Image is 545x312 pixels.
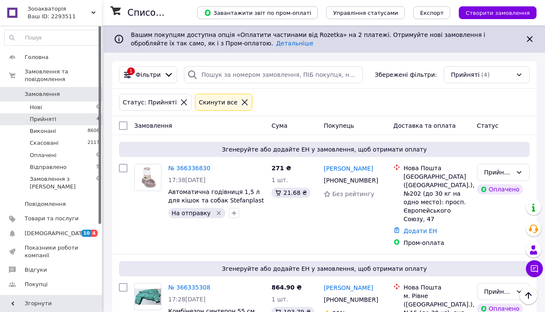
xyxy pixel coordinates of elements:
[96,163,99,171] span: 5
[324,284,373,292] a: [PERSON_NAME]
[404,228,437,234] a: Додати ЕН
[481,71,490,78] span: (4)
[96,115,99,123] span: 4
[25,244,79,259] span: Показники роботи компанії
[81,230,91,237] span: 10
[30,104,42,111] span: Нові
[96,104,99,111] span: 0
[271,122,287,129] span: Cума
[484,287,512,296] div: Прийнято
[322,294,380,306] div: [PHONE_NUMBER]
[30,175,96,191] span: Замовлення з [PERSON_NAME]
[451,70,480,79] span: Прийняті
[25,68,102,83] span: Замовлення та повідомлення
[197,98,239,107] div: Cкинути все
[30,163,67,171] span: Відправлено
[96,175,99,191] span: 0
[28,13,102,20] div: Ваш ID: 2293511
[404,164,470,172] div: Нова Пошта
[30,127,56,135] span: Виконані
[168,296,206,303] span: 17:28[DATE]
[322,174,380,186] div: [PHONE_NUMBER]
[172,210,211,216] span: На отправку
[271,177,288,183] span: 1 шт.
[25,281,48,288] span: Покупці
[25,90,60,98] span: Замовлення
[324,122,354,129] span: Покупець
[271,284,302,291] span: 864.90 ₴
[25,215,79,222] span: Товари та послуги
[25,230,88,237] span: [DEMOGRAPHIC_DATA]
[25,200,66,208] span: Повідомлення
[168,177,206,183] span: 17:38[DATE]
[121,98,178,107] div: Статус: Прийняті
[131,31,485,47] span: Вашим покупцям доступна опція «Оплатити частинами від Rozetka» на 2 платежі. Отримуйте нові замов...
[204,9,311,17] span: Завантажити звіт по пром-оплаті
[324,164,373,173] a: [PERSON_NAME]
[477,122,499,129] span: Статус
[459,6,537,19] button: Створити замовлення
[484,168,512,177] div: Прийнято
[122,264,526,273] span: Згенеруйте або додайте ЕН у замовлення, щоб отримати оплату
[168,165,210,171] a: № 366336830
[271,188,310,198] div: 21.68 ₴
[30,152,56,159] span: Оплачені
[135,289,161,305] img: Фото товару
[135,164,161,191] img: Фото товару
[271,165,291,171] span: 271 ₴
[413,6,451,19] button: Експорт
[91,230,98,237] span: 4
[332,191,374,197] span: Без рейтингу
[28,5,91,13] span: Зооакваторія
[477,184,523,194] div: Оплачено
[420,10,444,16] span: Експорт
[122,145,526,154] span: Згенеруйте або додайте ЕН у замовлення, щоб отримати оплату
[520,287,537,304] button: Наверх
[136,70,161,79] span: Фільтри
[450,9,537,16] a: Створити замовлення
[326,6,405,19] button: Управління статусами
[276,40,313,47] a: Детальніше
[526,260,543,277] button: Чат з покупцем
[88,139,99,147] span: 2117
[5,30,100,45] input: Пошук
[127,8,214,18] h1: Список замовлень
[134,283,161,310] a: Фото товару
[404,239,470,247] div: Пром-оплата
[184,66,363,83] input: Пошук за номером замовлення, ПІБ покупця, номером телефону, Email, номером накладної
[88,127,99,135] span: 8608
[197,6,318,19] button: Завантажити звіт по пром-оплаті
[404,172,470,223] div: [GEOGRAPHIC_DATA] ([GEOGRAPHIC_DATA].), №202 (до 30 кг на одно место): просп. Європейського Союзу...
[134,164,161,191] a: Фото товару
[215,210,222,216] svg: Видалити мітку
[393,122,456,129] span: Доставка та оплата
[134,122,172,129] span: Замовлення
[168,284,210,291] a: № 366335308
[404,283,470,292] div: Нова Пошта
[25,266,47,274] span: Відгуки
[333,10,398,16] span: Управління статусами
[466,10,530,16] span: Створити замовлення
[168,188,264,212] a: Автоматична годівниця 1,5 л для кішок та собак Stefanplast Break Reserve
[271,296,288,303] span: 1 шт.
[96,152,99,159] span: 0
[30,115,56,123] span: Прийняті
[30,139,59,147] span: Скасовані
[25,53,48,61] span: Головна
[375,70,437,79] span: Збережені фільтри:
